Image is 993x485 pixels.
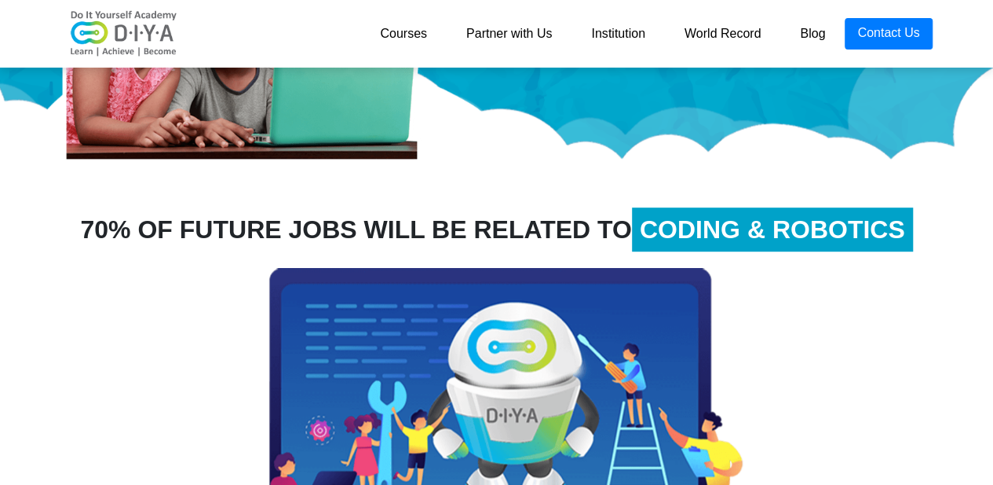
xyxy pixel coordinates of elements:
a: Partner with Us [447,18,571,50]
a: World Record [665,18,781,50]
span: CODING & ROBOTICS [632,208,913,252]
a: Institution [571,18,664,50]
a: Blog [780,18,845,50]
a: Contact Us [845,18,932,50]
img: logo-v2.png [61,10,187,57]
div: 70% OF FUTURE JOBS WILL BE RELATED TO [49,211,944,248]
a: Courses [360,18,447,50]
